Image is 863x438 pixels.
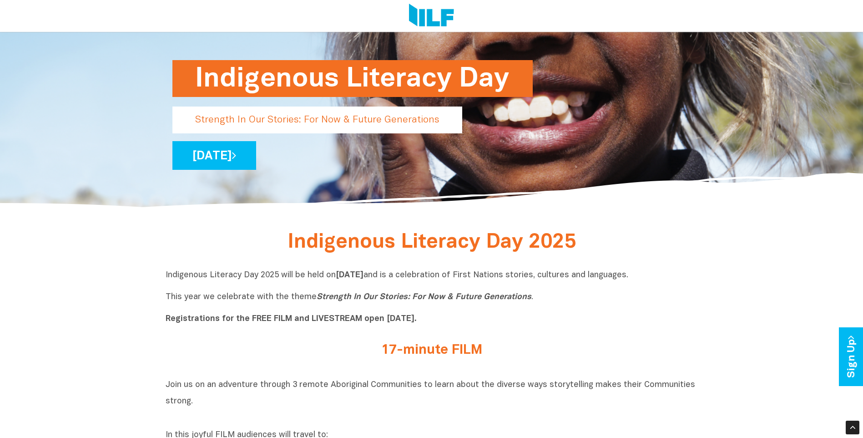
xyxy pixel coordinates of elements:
[336,271,363,279] b: [DATE]
[166,270,698,325] p: Indigenous Literacy Day 2025 will be held on and is a celebration of First Nations stories, cultu...
[172,141,256,170] a: [DATE]
[166,381,695,405] span: Join us on an adventure through 3 remote Aboriginal Communities to learn about the diverse ways s...
[846,421,859,434] div: Scroll Back to Top
[288,233,576,252] span: Indigenous Literacy Day 2025
[195,60,510,97] h1: Indigenous Literacy Day
[261,343,602,358] h2: 17-minute FILM
[172,107,462,133] p: Strength In Our Stories: For Now & Future Generations
[317,293,531,301] i: Strength In Our Stories: For Now & Future Generations
[166,315,417,323] b: Registrations for the FREE FILM and LIVESTREAM open [DATE].
[409,4,454,28] img: Logo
